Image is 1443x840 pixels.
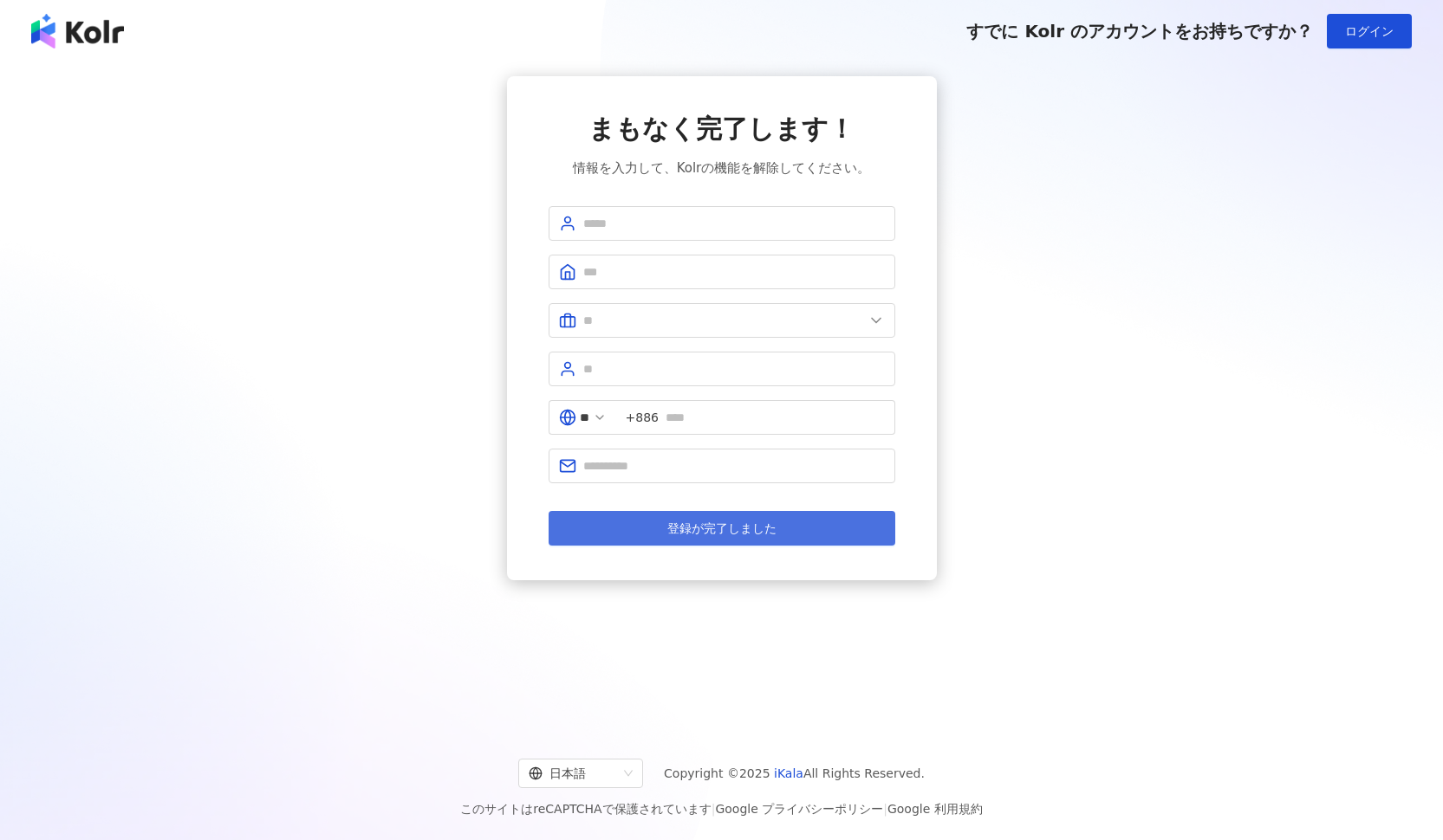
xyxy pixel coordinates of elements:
img: logo [31,14,124,48]
a: iKala [774,766,803,780]
span: すでに Kolr のアカウントをお持ちですか？ [966,21,1313,42]
button: ログイン [1327,14,1412,48]
span: Copyright © 2025 All Rights Reserved. [664,763,925,784]
a: Google 利用規約 [887,802,983,816]
span: 登録が完了しました [667,521,777,535]
span: ログイン [1345,24,1394,38]
span: まもなく完了します！ [588,111,855,147]
span: 情報を入力して、Kolrの機能を解除してください。 [573,158,871,178]
span: +886 [626,408,659,427]
div: 日本語 [529,759,617,787]
a: Google プライバシーポリシー [715,802,883,816]
span: このサイトはreCAPTCHAで保護されています [460,798,983,819]
button: 登録が完了しました [549,511,895,546]
span: | [883,802,887,816]
span: | [712,802,716,816]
